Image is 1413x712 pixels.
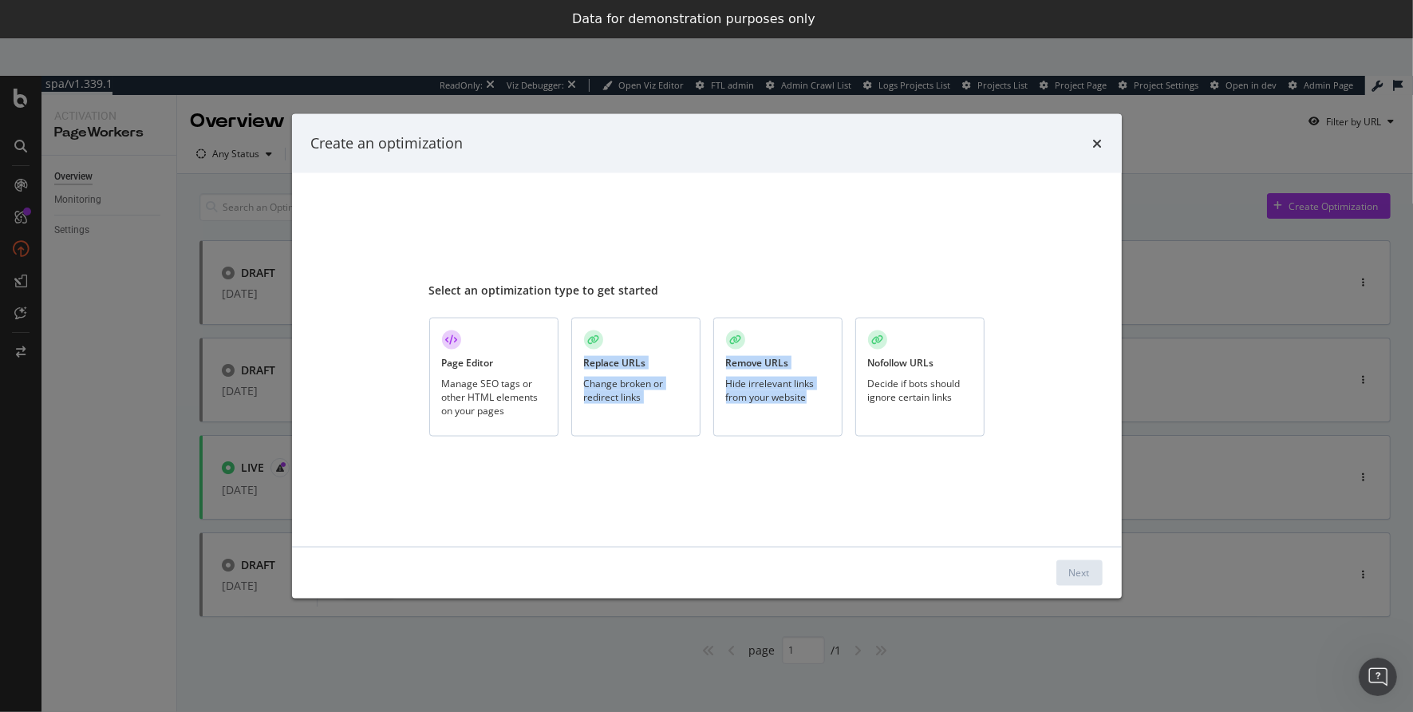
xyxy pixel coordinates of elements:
[1056,560,1103,585] button: Next
[311,133,464,154] div: Create an optimization
[726,356,789,370] div: Remove URLs
[868,356,934,370] div: Nofollow URLs
[584,356,646,370] div: Replace URLs
[1093,133,1103,154] div: times
[572,11,815,27] div: Data for demonstration purposes only
[1359,658,1397,696] iframe: Intercom live chat
[1069,566,1090,579] div: Next
[429,283,985,299] div: Select an optimization type to get started
[868,376,972,403] div: Decide if bots should ignore certain links
[726,376,830,403] div: Hide irrelevant links from your website
[292,114,1122,599] div: modal
[442,356,494,370] div: Page Editor
[442,376,546,417] div: Manage SEO tags or other HTML elements on your pages
[584,376,688,403] div: Change broken or redirect links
